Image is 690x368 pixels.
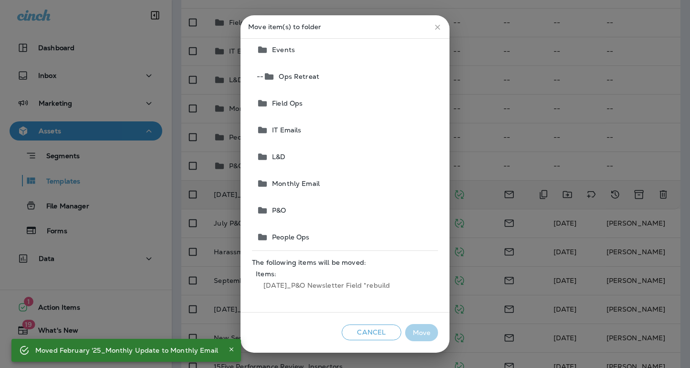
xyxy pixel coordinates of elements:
[268,180,320,187] span: Monthly Email
[226,344,237,355] button: Close
[253,90,438,117] button: Field Ops
[268,153,285,161] span: L&D
[429,19,446,35] button: close
[268,126,301,134] span: IT Emails
[256,278,434,293] span: [DATE]_P&O Newsletter Field *rebuild
[252,259,438,266] span: The following items will be moved:
[268,233,309,241] span: People Ops
[256,270,434,278] span: Items:
[268,99,303,107] span: Field Ops
[253,117,438,143] button: IT Emails
[35,342,218,359] div: Moved February '25_Monthly Update to Monthly Email
[253,224,438,250] button: People Ops
[257,73,263,80] span: --
[253,143,438,170] button: L&D
[342,325,401,340] button: Cancel
[268,46,295,54] span: Events
[253,197,438,224] button: P&O
[253,36,438,63] button: Events
[268,206,286,214] span: P&O
[253,63,438,90] button: --Ops Retreat
[248,23,442,31] p: Move item(s) to folder
[275,73,319,80] span: Ops Retreat
[253,170,438,197] button: Monthly Email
